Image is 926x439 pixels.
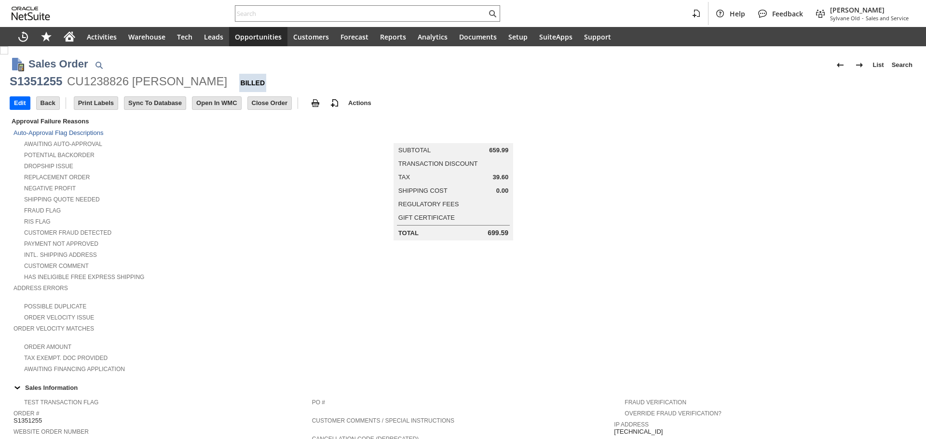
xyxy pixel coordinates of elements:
[834,59,846,71] img: Previous
[24,274,144,280] a: Has Ineligible Free Express Shipping
[854,59,865,71] img: Next
[866,14,909,22] span: Sales and Service
[24,240,98,247] a: Payment not approved
[394,128,513,143] caption: Summary
[229,27,287,46] a: Opportunities
[503,27,533,46] a: Setup
[459,32,497,41] span: Documents
[380,32,406,41] span: Reports
[10,74,62,89] div: S1351255
[14,410,39,417] a: Order #
[398,146,431,154] a: Subtotal
[64,31,75,42] svg: Home
[614,428,663,436] span: [TECHNICAL_ID]
[24,185,76,192] a: Negative Profit
[578,27,617,46] a: Support
[14,428,89,435] a: Website Order Number
[14,285,68,292] a: Address Errors
[584,32,611,41] span: Support
[489,146,508,154] span: 659.99
[235,32,282,41] span: Opportunities
[74,97,118,109] input: Print Labels
[35,27,58,46] div: Shortcuts
[24,263,89,269] a: Customer Comment
[239,74,267,92] div: Billed
[24,303,86,310] a: Possible Duplicate
[10,381,916,394] td: Sales Information
[533,27,578,46] a: SuiteApps
[24,229,111,236] a: Customer Fraud Detected
[14,417,42,425] span: S1351255
[730,9,745,18] span: Help
[24,366,125,372] a: Awaiting Financing Application
[398,173,410,181] a: Tax
[772,9,803,18] span: Feedback
[398,160,478,167] a: Transaction Discount
[10,116,308,127] div: Approval Failure Reasons
[888,57,916,73] a: Search
[67,74,227,89] div: CU1238826 [PERSON_NAME]
[235,8,487,19] input: Search
[344,99,375,106] a: Actions
[625,410,721,417] a: Override Fraud Verification?
[24,174,90,181] a: Replacement Order
[830,14,860,22] span: Sylvane Old
[862,14,864,22] span: -
[329,97,340,109] img: add-record.svg
[12,7,50,20] svg: logo
[24,152,95,159] a: Potential Backorder
[418,32,448,41] span: Analytics
[496,187,508,195] span: 0.00
[340,32,368,41] span: Forecast
[625,399,686,406] a: Fraud Verification
[10,381,912,394] div: Sales Information
[192,97,241,109] input: Open In WMC
[12,27,35,46] a: Recent Records
[24,252,97,258] a: Intl. Shipping Address
[488,229,508,237] span: 699.59
[10,97,30,109] input: Edit
[177,32,192,41] span: Tech
[14,129,103,136] a: Auto-Approval Flag Descriptions
[124,97,186,109] input: Sync To Database
[412,27,453,46] a: Analytics
[41,31,52,42] svg: Shortcuts
[614,421,649,428] a: IP Address
[287,27,335,46] a: Customers
[869,57,888,73] a: List
[58,27,81,46] a: Home
[24,344,71,350] a: Order Amount
[17,31,29,42] svg: Recent Records
[24,399,98,406] a: Test Transaction Flag
[398,229,419,237] a: Total
[87,32,117,41] span: Activities
[24,207,61,214] a: Fraud Flag
[335,27,374,46] a: Forecast
[24,314,94,321] a: Order Velocity Issue
[204,32,223,41] span: Leads
[310,97,321,109] img: print.svg
[539,32,572,41] span: SuiteApps
[248,97,291,109] input: Close Order
[24,163,73,170] a: Dropship Issue
[493,173,509,181] span: 39.60
[398,214,455,221] a: Gift Certificate
[830,5,909,14] span: [PERSON_NAME]
[123,27,171,46] a: Warehouse
[128,32,165,41] span: Warehouse
[508,32,528,41] span: Setup
[28,56,88,72] h1: Sales Order
[487,8,498,19] svg: Search
[312,417,454,424] a: Customer Comments / Special Instructions
[453,27,503,46] a: Documents
[24,196,100,203] a: Shipping Quote Needed
[398,200,459,208] a: Regulatory Fees
[312,399,325,406] a: PO #
[24,218,51,225] a: RIS flag
[374,27,412,46] a: Reports
[37,97,59,109] input: Back
[81,27,123,46] a: Activities
[198,27,229,46] a: Leads
[293,32,329,41] span: Customers
[24,355,108,361] a: Tax Exempt. Doc Provided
